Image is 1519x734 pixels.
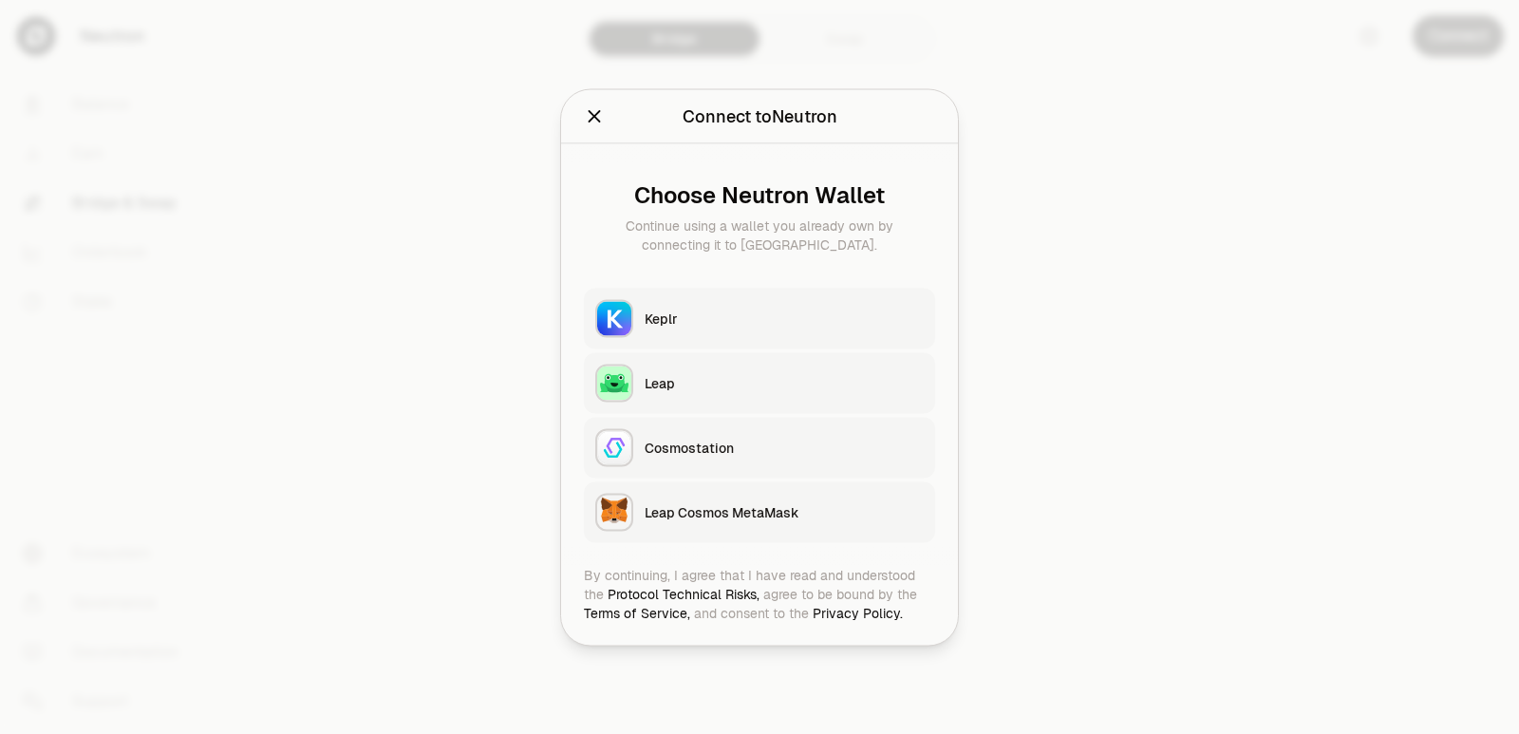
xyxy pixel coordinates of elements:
img: Leap [597,366,631,400]
img: Cosmostation [597,430,631,464]
button: Leap Cosmos MetaMaskLeap Cosmos MetaMask [584,481,935,542]
div: By continuing, I agree that I have read and understood the agree to be bound by the and consent t... [584,565,935,622]
div: Cosmostation [645,438,924,457]
img: Leap Cosmos MetaMask [597,495,631,529]
a: Terms of Service, [584,604,690,621]
div: Connect to Neutron [683,103,837,129]
button: CosmostationCosmostation [584,417,935,478]
div: Leap Cosmos MetaMask [645,502,924,521]
button: Close [584,103,605,129]
div: Continue using a wallet you already own by connecting it to [GEOGRAPHIC_DATA]. [599,216,920,254]
a: Protocol Technical Risks, [608,585,759,602]
div: Choose Neutron Wallet [599,181,920,208]
button: KeplrKeplr [584,288,935,348]
img: Keplr [597,301,631,335]
button: LeapLeap [584,352,935,413]
div: Keplr [645,309,924,328]
div: Leap [645,373,924,392]
a: Privacy Policy. [813,604,903,621]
